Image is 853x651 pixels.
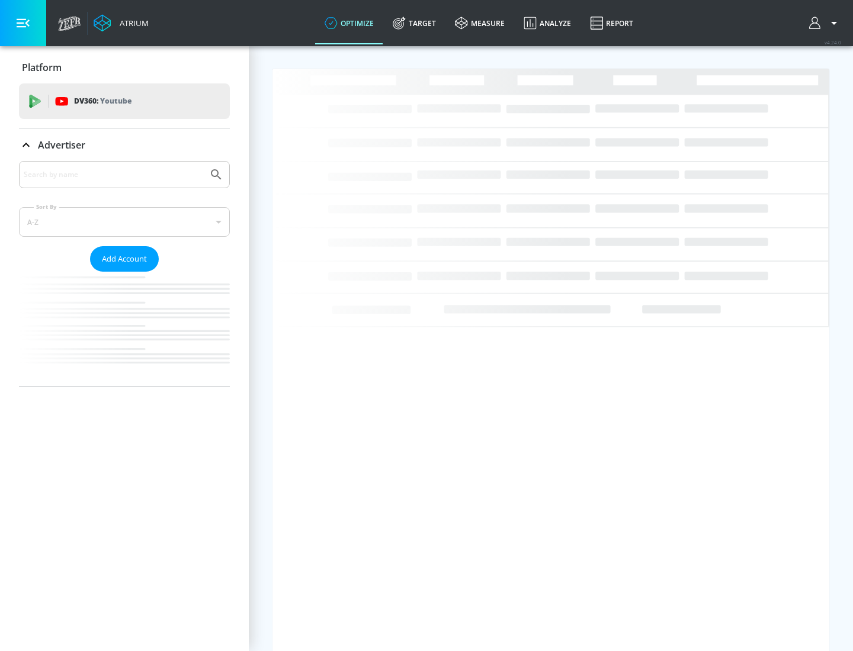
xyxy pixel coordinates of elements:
[315,2,383,44] a: optimize
[22,61,62,74] p: Platform
[19,207,230,237] div: A-Z
[19,51,230,84] div: Platform
[19,83,230,119] div: DV360: Youtube
[383,2,445,44] a: Target
[514,2,581,44] a: Analyze
[102,252,147,266] span: Add Account
[445,2,514,44] a: measure
[100,95,132,107] p: Youtube
[19,272,230,386] nav: list of Advertiser
[38,138,85,152] p: Advertiser
[24,167,203,182] input: Search by name
[74,95,132,108] p: DV360:
[90,246,159,272] button: Add Account
[19,128,230,162] div: Advertiser
[115,18,149,28] div: Atrium
[581,2,643,44] a: Report
[825,39,841,46] span: v 4.24.0
[34,203,59,211] label: Sort By
[19,161,230,386] div: Advertiser
[94,14,149,32] a: Atrium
